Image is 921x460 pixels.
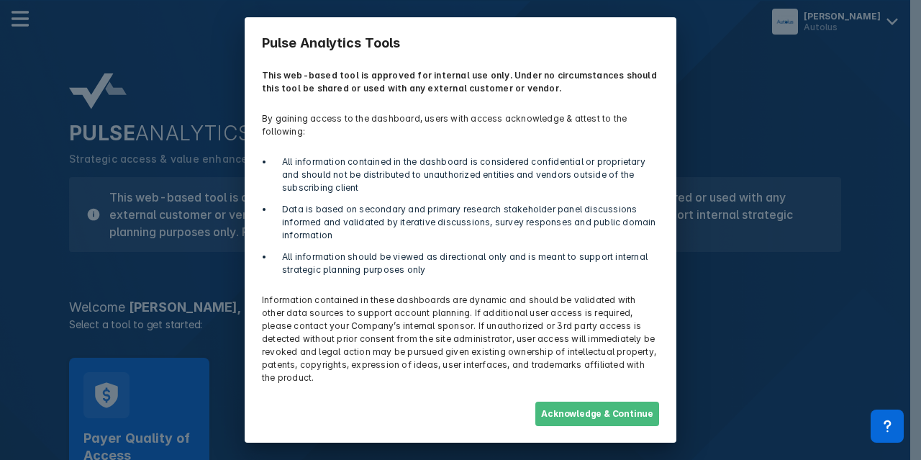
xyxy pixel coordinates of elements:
p: This web-based tool is approved for internal use only. Under no circumstances should this tool be... [253,60,668,104]
p: Information contained in these dashboards are dynamic and should be validated with other data sou... [253,285,668,393]
div: Contact Support [871,410,904,443]
h3: Pulse Analytics Tools [253,26,668,60]
button: Acknowledge & Continue [535,402,659,426]
p: By gaining access to the dashboard, users with access acknowledge & attest to the following: [253,104,668,147]
li: Data is based on secondary and primary research stakeholder panel discussions informed and valida... [273,203,659,242]
li: All information should be viewed as directional only and is meant to support internal strategic p... [273,251,659,276]
li: All information contained in the dashboard is considered confidential or proprietary and should n... [273,155,659,194]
